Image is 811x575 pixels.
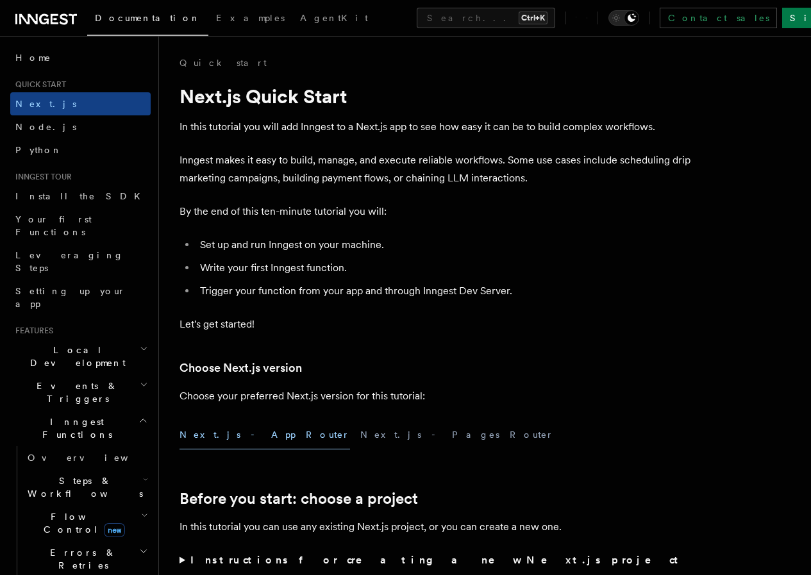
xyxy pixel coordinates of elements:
[15,191,148,201] span: Install the SDK
[196,236,692,254] li: Set up and run Inngest on your machine.
[660,8,777,28] a: Contact sales
[10,138,151,162] a: Python
[180,387,692,405] p: Choose your preferred Next.js version for this tutorial:
[15,250,124,273] span: Leveraging Steps
[180,359,302,377] a: Choose Next.js version
[15,99,76,109] span: Next.js
[10,326,53,336] span: Features
[22,546,139,572] span: Errors & Retries
[22,510,141,536] span: Flow Control
[180,551,692,569] summary: Instructions for creating a new Next.js project
[10,115,151,138] a: Node.js
[10,92,151,115] a: Next.js
[180,421,350,449] button: Next.js - App Router
[104,523,125,537] span: new
[608,10,639,26] button: Toggle dark mode
[15,286,126,309] span: Setting up your app
[10,46,151,69] a: Home
[10,208,151,244] a: Your first Functions
[180,490,418,508] a: Before you start: choose a project
[519,12,548,24] kbd: Ctrl+K
[180,56,267,69] a: Quick start
[15,145,62,155] span: Python
[10,344,140,369] span: Local Development
[22,474,143,500] span: Steps & Workflows
[10,279,151,315] a: Setting up your app
[180,315,692,333] p: Let's get started!
[292,4,376,35] a: AgentKit
[216,13,285,23] span: Examples
[360,421,554,449] button: Next.js - Pages Router
[10,79,66,90] span: Quick start
[10,244,151,279] a: Leveraging Steps
[180,85,692,108] h1: Next.js Quick Start
[28,453,160,463] span: Overview
[10,172,72,182] span: Inngest tour
[10,374,151,410] button: Events & Triggers
[15,122,76,132] span: Node.js
[87,4,208,36] a: Documentation
[196,259,692,277] li: Write your first Inngest function.
[180,151,692,187] p: Inngest makes it easy to build, manage, and execute reliable workflows. Some use cases include sc...
[300,13,368,23] span: AgentKit
[10,185,151,208] a: Install the SDK
[10,379,140,405] span: Events & Triggers
[208,4,292,35] a: Examples
[10,338,151,374] button: Local Development
[180,118,692,136] p: In this tutorial you will add Inngest to a Next.js app to see how easy it can be to build complex...
[22,469,151,505] button: Steps & Workflows
[196,282,692,300] li: Trigger your function from your app and through Inngest Dev Server.
[15,214,92,237] span: Your first Functions
[417,8,555,28] button: Search...Ctrl+K
[15,51,51,64] span: Home
[180,518,692,536] p: In this tutorial you can use any existing Next.js project, or you can create a new one.
[180,203,692,221] p: By the end of this ten-minute tutorial you will:
[10,415,138,441] span: Inngest Functions
[10,410,151,446] button: Inngest Functions
[190,554,683,566] strong: Instructions for creating a new Next.js project
[22,505,151,541] button: Flow Controlnew
[95,13,201,23] span: Documentation
[22,446,151,469] a: Overview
